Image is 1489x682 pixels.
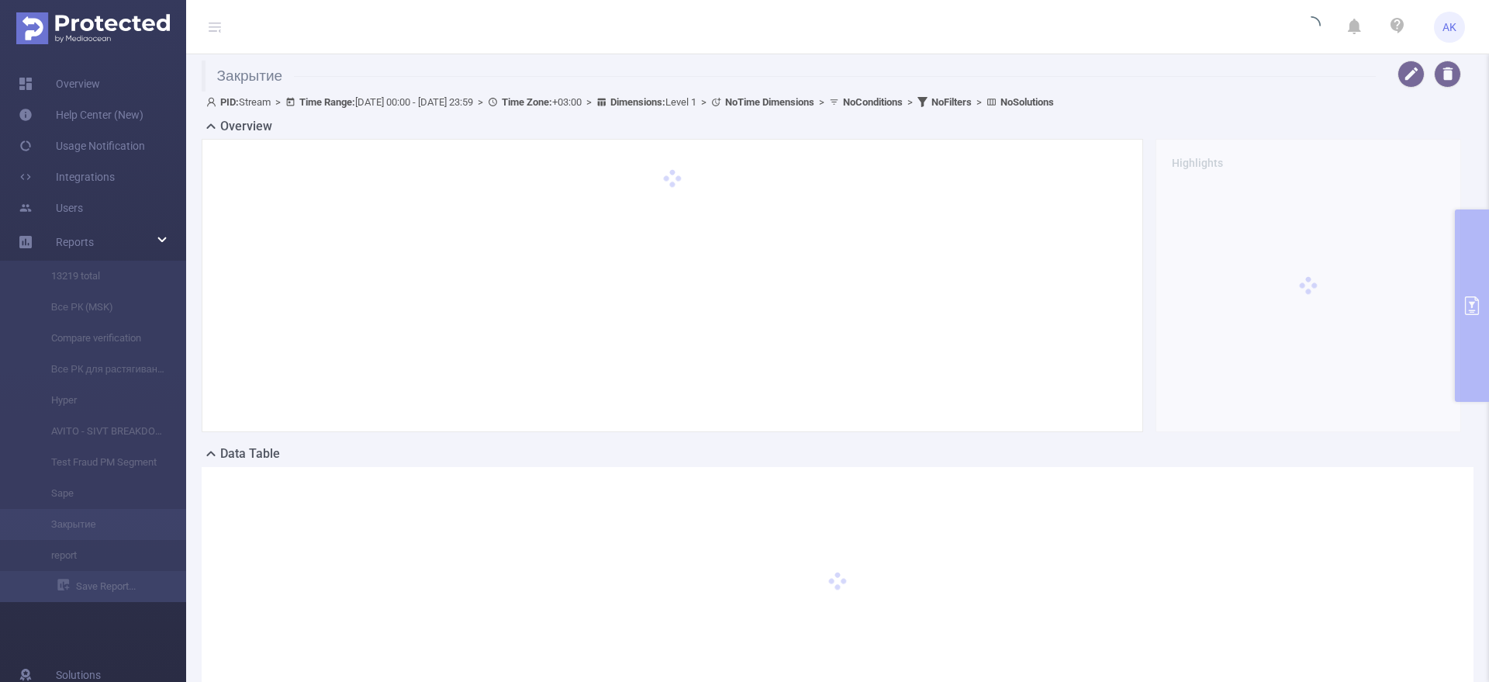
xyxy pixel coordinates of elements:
span: > [473,96,488,108]
h2: Data Table [220,445,280,463]
b: Dimensions : [610,96,665,108]
span: > [972,96,986,108]
b: No Filters [931,96,972,108]
b: No Solutions [1000,96,1054,108]
a: Usage Notification [19,130,145,161]
b: PID: [220,96,239,108]
span: > [814,96,829,108]
h2: Overview [220,117,272,136]
span: > [271,96,285,108]
span: Level 1 [610,96,696,108]
img: Protected Media [16,12,170,44]
span: AK [1442,12,1456,43]
span: Reports [56,236,94,248]
i: icon: user [206,97,220,107]
span: > [696,96,711,108]
a: Reports [56,227,94,258]
b: Time Zone: [502,96,552,108]
a: Integrations [19,161,115,192]
b: No Conditions [843,96,903,108]
span: > [582,96,596,108]
h1: Закрытие [202,61,1376,92]
a: Overview [19,68,100,99]
a: Help Center (New) [19,99,143,130]
span: > [903,96,917,108]
i: icon: loading [1302,16,1321,38]
b: Time Range: [299,96,355,108]
span: Stream [DATE] 00:00 - [DATE] 23:59 +03:00 [206,96,1054,108]
a: Users [19,192,83,223]
b: No Time Dimensions [725,96,814,108]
